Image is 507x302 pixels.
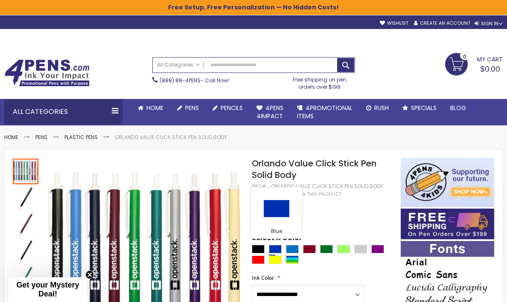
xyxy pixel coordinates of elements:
[4,134,18,141] a: Home
[185,104,199,112] span: Pens
[463,52,466,61] span: 0
[411,104,437,112] span: Specials
[371,245,384,253] div: Purple
[16,281,79,298] span: Get your Mystery Deal!
[115,134,227,141] li: Orlando Value Click Stick Pen Solid Body
[206,99,250,117] a: Pencils
[380,20,408,26] a: Wishlist
[252,245,265,253] div: Black
[13,264,39,290] div: Orlando Value Click Stick Pen Solid Body
[252,256,265,264] div: Red
[480,64,500,74] span: $0.00
[354,245,367,253] div: Grey Light
[256,104,283,120] span: 4Pens 4impact
[157,61,200,68] span: All Categories
[286,256,299,264] div: Assorted
[13,211,39,237] div: Orlando Value Click Stick Pen Solid Body
[269,256,282,264] div: Yellow
[9,277,87,302] div: Get your Mystery Deal!Close teaser
[303,245,316,253] div: Burgundy
[337,245,350,253] div: Green Light
[252,157,376,181] span: Orlando Value Click Stick Pen Solid Body
[475,20,503,27] div: Sign In
[252,191,341,197] a: Be the first to review this product
[4,99,122,125] div: All Categories
[253,228,300,236] div: Blue
[13,264,38,290] img: Orlando Value Click Stick Pen Solid Body
[290,99,359,125] a: 4PROMOTIONALITEMS
[252,233,302,245] span: Select A Color
[284,73,355,90] div: Free shipping on pen orders over $199
[146,104,163,112] span: Home
[269,245,282,253] div: Blue
[13,237,39,264] div: Orlando Value Click Stick Pen Solid Body
[131,99,170,117] a: Home
[160,77,229,84] span: - Call Now!
[13,158,39,184] div: Orlando Value Click Stick Pen Solid Body
[13,184,39,211] div: Orlando Value Click Stick Pen Solid Body
[396,99,443,117] a: Specials
[252,183,268,190] strong: SKU
[414,20,470,26] a: Create an Account
[443,99,473,117] a: Blog
[401,158,494,207] img: 4pens 4 kids
[221,104,243,112] span: Pencils
[286,245,299,253] div: Blue Light
[64,134,98,141] a: Plastic Pens
[250,99,290,125] a: 4Pens4impact
[374,104,389,112] span: Rush
[13,212,38,237] img: Orlando Value Click Stick Pen Solid Body
[297,104,353,120] span: 4PROMOTIONAL ITEMS
[4,59,90,87] img: 4Pens Custom Pens and Promotional Products
[445,53,503,74] a: $0.00 0
[252,274,274,282] span: Ink Color
[13,185,38,211] img: Orlando Value Click Stick Pen Solid Body
[170,99,206,117] a: Pens
[160,77,201,84] a: (888) 88-4PENS
[35,134,47,141] a: Pens
[450,104,466,112] span: Blog
[401,209,494,239] img: Free shipping on orders over $199
[271,183,383,190] div: Orlando Value Click Stick Pen Solid Body
[85,270,94,279] button: Close teaser
[359,99,396,117] a: Rush
[153,58,204,72] a: All Categories
[13,238,38,264] img: Orlando Value Click Stick Pen Solid Body
[320,245,333,253] div: Green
